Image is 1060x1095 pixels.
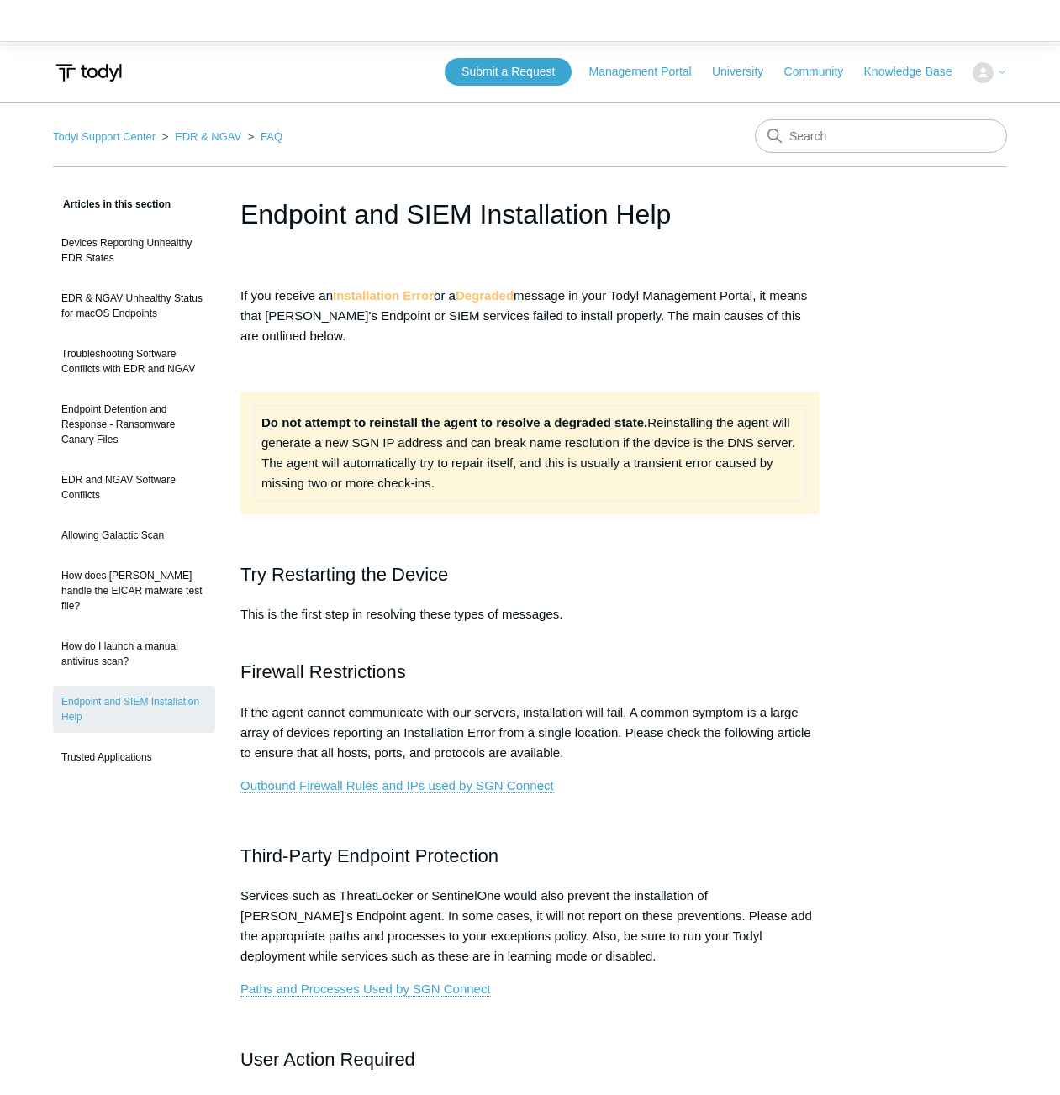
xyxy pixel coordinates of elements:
h1: Endpoint and SIEM Installation Help [240,194,820,234]
h2: Firewall Restrictions [240,657,820,687]
a: Todyl Support Center [53,130,156,143]
span: Articles in this section [53,198,171,210]
a: Community [784,63,861,81]
strong: Do not attempt to reinstall the agent to resolve a degraded state. [261,415,647,429]
a: Endpoint Detention and Response - Ransomware Canary Files [53,393,215,455]
h2: Try Restarting the Device [240,560,820,589]
a: How do I launch a manual antivirus scan? [53,630,215,677]
a: University [712,63,780,81]
strong: Degraded [456,288,514,303]
a: Knowledge Base [864,63,969,81]
td: Reinstalling the agent will generate a new SGN IP address and can break name resolution if the de... [254,406,805,501]
a: Endpoint and SIEM Installation Help [53,686,215,733]
a: Allowing Galactic Scan [53,519,215,551]
img: Todyl Support Center Help Center home page [53,57,124,88]
a: FAQ [261,130,282,143]
a: EDR & NGAV Unhealthy Status for macOS Endpoints [53,282,215,329]
p: If the agent cannot communicate with our servers, installation will fail. A common symptom is a l... [240,703,820,763]
a: Management Portal [589,63,709,81]
li: FAQ [245,130,282,143]
p: If you receive an or a message in your Todyl Management Portal, it means that [PERSON_NAME]'s End... [240,286,820,346]
h2: Third-Party Endpoint Protection [240,841,820,871]
a: Troubleshooting Software Conflicts with EDR and NGAV [53,338,215,385]
a: Paths and Processes Used by SGN Connect [240,982,491,997]
a: How does [PERSON_NAME] handle the EICAR malware test file? [53,560,215,622]
h2: User Action Required [240,1045,820,1074]
a: Devices Reporting Unhealthy EDR States [53,227,215,274]
p: This is the first step in resolving these types of messages. [240,604,820,645]
input: Search [755,119,1007,153]
strong: Installation Error [333,288,434,303]
p: Services such as ThreatLocker or SentinelOne would also prevent the installation of [PERSON_NAME]... [240,886,820,966]
a: Submit a Request [445,58,572,86]
a: Trusted Applications [53,741,215,773]
a: EDR and NGAV Software Conflicts [53,464,215,511]
a: Outbound Firewall Rules and IPs used by SGN Connect [240,778,554,793]
a: EDR & NGAV [175,130,241,143]
li: EDR & NGAV [159,130,245,143]
li: Todyl Support Center [53,130,159,143]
